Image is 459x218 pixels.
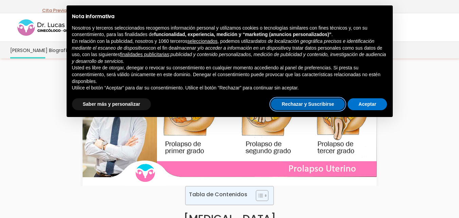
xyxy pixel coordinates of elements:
[10,42,48,58] a: [PERSON_NAME]
[42,6,69,15] p: -
[10,46,48,54] span: [PERSON_NAME]
[188,38,218,45] button: seleccionados
[154,32,332,37] strong: funcionalidad, experiencia, medición y “marketing (anuncios personalizados)”
[72,38,387,65] p: En relación con la publicidad, nosotros y 1060 terceros , podemos utilizar con el fin de y tratar...
[271,98,345,111] button: Rechazar y Suscribirse
[189,190,247,198] p: Tabla de Contenidos
[120,51,169,58] button: finalidades publicitarias
[48,42,71,58] a: Biografía
[174,45,289,51] em: almacenar y/o acceder a información en un dispositivo
[81,70,378,186] img: prolapso uterino definición
[72,85,387,91] p: Utilice el botón “Aceptar” para dar su consentimiento. Utilice el botón “Rechazar” para continuar...
[72,25,387,38] p: Nosotros y terceros seleccionados recogemos información personal y utilizamos cookies o tecnologí...
[72,65,387,85] p: Usted es libre de otorgar, denegar o revocar su consentimiento en cualquier momento accediendo al...
[72,38,374,51] em: datos de localización geográfica precisos e identificación mediante el escaneo de dispositivos
[348,98,387,111] button: Aceptar
[49,46,70,54] span: Biografía
[72,52,386,64] em: publicidad y contenido personalizados, medición de publicidad y contenido, investigación de audie...
[72,14,387,19] h2: Nota informativa
[72,98,151,111] button: Saber más y personalizar
[42,7,67,14] a: Cita Previa
[251,190,267,201] a: Toggle Table of Content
